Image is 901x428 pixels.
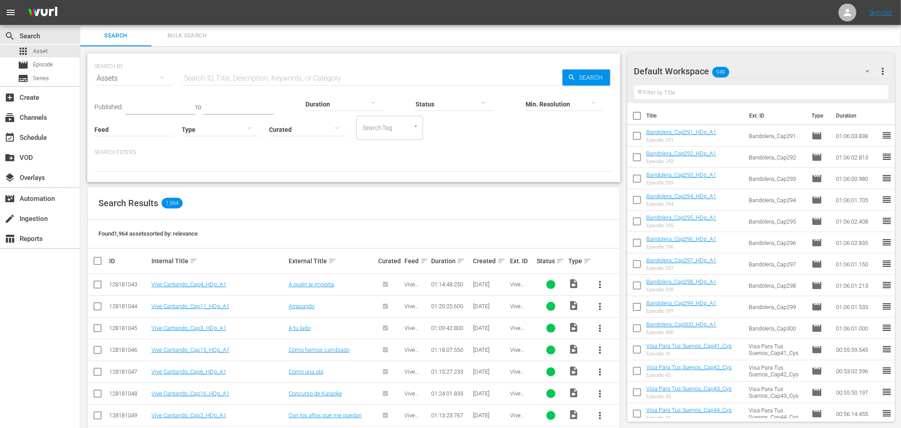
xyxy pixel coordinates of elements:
[646,193,717,200] a: Bandolera_Cap294_HDp_A1
[832,360,881,382] td: 00:53:02.596
[431,412,471,419] div: 01:13:23.767
[568,344,579,355] span: Video
[646,330,717,335] div: Episodio 300
[18,46,29,57] span: Asset
[4,233,15,244] span: Reports
[109,281,149,288] div: 128181043
[595,301,605,312] span: more_vert
[811,130,822,141] span: Episode
[745,211,808,232] td: Bandolera_Cap295
[537,256,566,266] div: Status
[109,346,149,353] div: 128181046
[832,339,881,360] td: 00:55:59.545
[431,325,471,331] div: 01:09:42.800
[646,103,744,128] th: Title
[196,103,201,110] span: to
[473,281,508,288] div: [DATE]
[109,257,149,265] div: ID
[646,137,717,143] div: Episodio 291
[405,281,426,301] span: Vive Cantando
[646,257,717,264] a: Bandolera_Cap297_HDp_A1
[568,322,579,333] span: Video
[811,173,822,184] span: Episode
[589,383,611,404] button: more_vert
[431,346,471,353] div: 01:18:07.550
[510,368,531,388] span: Vive Cantando_Cap6
[595,410,605,421] span: more_vert
[473,346,508,353] div: [DATE]
[568,387,579,398] span: Video
[473,325,508,331] div: [DATE]
[881,194,892,205] span: reorder
[4,132,15,143] span: Schedule
[745,125,808,147] td: Bandolera_Cap291
[86,31,146,41] span: Search
[832,296,881,318] td: 01:06:01.533
[646,150,717,157] a: Bandolera_Cap292_HDp_A1
[473,256,508,266] div: Created
[646,308,717,314] div: Episodio 299
[109,303,149,310] div: 128181044
[94,103,123,110] span: Published:
[832,211,881,232] td: 01:06:02.408
[832,382,881,403] td: 00:55:50.197
[881,408,892,419] span: reorder
[589,318,611,339] button: more_vert
[21,2,64,23] img: ans4CAIJ8jUAAAAAAAAAAAAAAAAAAAAAAAAgQb4GAAAAAAAAAAAAAAAAAAAAAAAAJMjXAAAAAAAAAAAAAAAAAAAAAAAAgAT5G...
[328,257,336,265] span: sort
[595,323,605,334] span: more_vert
[5,7,16,18] span: menu
[589,274,611,295] button: more_vert
[881,301,892,312] span: reorder
[289,368,323,375] a: Como una ola
[595,279,605,290] span: more_vert
[109,412,149,419] div: 128181049
[568,256,587,266] div: Type
[412,122,420,130] button: Open
[289,281,334,288] a: A quién le importa
[877,66,888,77] span: more_vert
[745,147,808,168] td: Bandolera_Cap292
[510,390,532,410] span: Vive Cantando_Cap16
[646,236,717,242] a: Bandolera_Cap296_HDp_A1
[832,232,881,253] td: 01:06:02.835
[646,201,717,207] div: Episodio 294
[420,257,428,265] span: sort
[646,394,732,399] div: Episodio 43
[634,59,878,84] div: Default Workspace
[589,296,611,317] button: more_vert
[806,103,831,128] th: Type
[745,232,808,253] td: Bandolera_Cap296
[745,403,808,424] td: Visa Para Tus Suenos_Cap44_Cys
[431,281,471,288] div: 01:14:48.250
[510,303,532,323] span: Vive Cantando_Cap11
[33,47,48,56] span: Asset
[745,318,808,339] td: Bandolera_Cap300
[869,9,893,16] a: Sign Out
[151,281,226,288] a: Vive Cantando_Cap4_HDp_A1
[473,390,508,397] div: [DATE]
[811,237,822,248] span: Episode
[811,195,822,205] span: Episode
[589,361,611,383] button: more_vert
[881,387,892,397] span: reorder
[832,275,881,296] td: 01:06:01.213
[289,390,342,397] a: Concurso de Karaoke
[405,256,428,266] div: Feed
[646,407,732,413] a: Visa Para Tus Suenos_Cap44_Cys
[646,244,717,250] div: Episodio 296
[881,344,892,355] span: reorder
[98,230,198,237] span: Found 1,964 assets sorted by: relevance
[832,253,881,275] td: 01:06:01.150
[157,31,217,41] span: Bulk Search
[881,130,892,141] span: reorder
[811,408,822,419] span: Episode
[881,216,892,226] span: reorder
[289,325,310,331] a: A tu lado
[4,31,15,41] span: Search
[595,367,605,377] span: more_vert
[646,278,717,285] a: Bandolera_Cap298_HDp_A1
[646,180,717,186] div: Episodio 293
[811,366,822,376] span: Episode
[109,325,149,331] div: 128181045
